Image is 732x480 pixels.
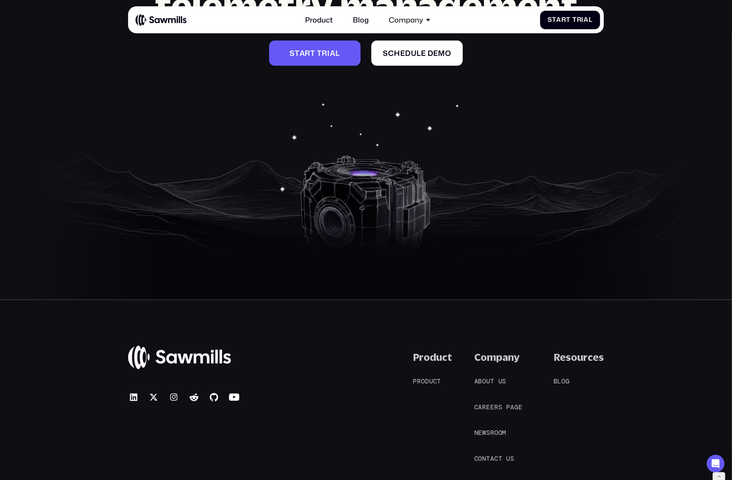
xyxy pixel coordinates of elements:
span: o [494,429,498,437]
span: s [498,404,502,412]
span: T [317,49,322,58]
span: t [490,378,494,386]
span: o [478,455,482,463]
span: d [425,378,429,386]
span: l [335,49,340,58]
span: u [429,378,433,386]
span: e [434,49,438,58]
span: o [562,378,566,386]
span: s [502,378,507,386]
span: S [548,16,552,24]
span: C [474,404,478,412]
div: Product [413,352,452,364]
span: N [474,429,478,437]
span: s [486,429,490,437]
span: a [300,49,305,58]
span: r [490,429,494,437]
a: StartTrial [540,11,600,29]
span: i [582,16,584,24]
span: B [554,378,558,386]
span: o [482,378,487,386]
span: t [437,378,441,386]
span: u [507,455,511,463]
span: p [507,404,511,412]
a: Blog [347,10,374,30]
span: m [502,429,507,437]
span: S [383,49,388,58]
span: w [482,429,487,437]
div: Company [389,16,423,24]
span: e [478,429,482,437]
span: t [295,49,300,58]
span: r [322,49,328,58]
span: a [556,16,562,24]
span: c [388,49,394,58]
div: Company [383,10,436,30]
span: e [421,49,426,58]
span: T [572,16,577,24]
span: c [494,455,498,463]
span: l [417,49,421,58]
a: Scheduledemo [371,41,463,66]
a: Careerspage [474,403,532,412]
span: t [486,455,490,463]
span: r [417,378,421,386]
span: r [562,16,566,24]
div: Resources [554,352,604,364]
span: a [584,16,589,24]
span: C [474,455,478,463]
a: Blog [554,377,579,386]
span: t [311,49,315,58]
span: u [498,378,502,386]
span: u [486,378,490,386]
span: s [510,455,514,463]
span: t [552,16,556,24]
span: e [486,404,490,412]
span: A [474,378,478,386]
a: Aboutus [474,377,515,386]
span: o [498,429,502,437]
span: r [577,16,582,24]
span: i [328,49,330,58]
a: Newsroom [474,429,515,438]
span: e [490,404,494,412]
span: u [411,49,417,58]
span: o [445,49,452,58]
span: d [428,49,434,58]
span: e [518,404,522,412]
a: Product [413,377,451,386]
span: l [589,16,593,24]
span: t [566,16,571,24]
span: e [400,49,405,58]
span: P [413,378,417,386]
span: b [478,378,482,386]
span: r [494,404,498,412]
span: r [305,49,311,58]
span: S [290,49,295,58]
a: StartTrial [269,41,361,66]
span: a [478,404,482,412]
a: Product [300,10,338,30]
span: h [394,49,400,58]
span: m [438,49,445,58]
span: c [433,378,437,386]
span: a [490,455,494,463]
span: r [482,404,487,412]
div: Open Intercom Messenger [707,455,725,473]
span: a [330,49,336,58]
span: n [482,455,487,463]
span: o [421,378,425,386]
div: Company [474,352,520,364]
a: Contactus [474,454,524,464]
span: l [558,378,562,386]
span: g [514,404,518,412]
span: g [566,378,570,386]
span: a [510,404,514,412]
span: t [498,455,502,463]
span: d [405,49,411,58]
